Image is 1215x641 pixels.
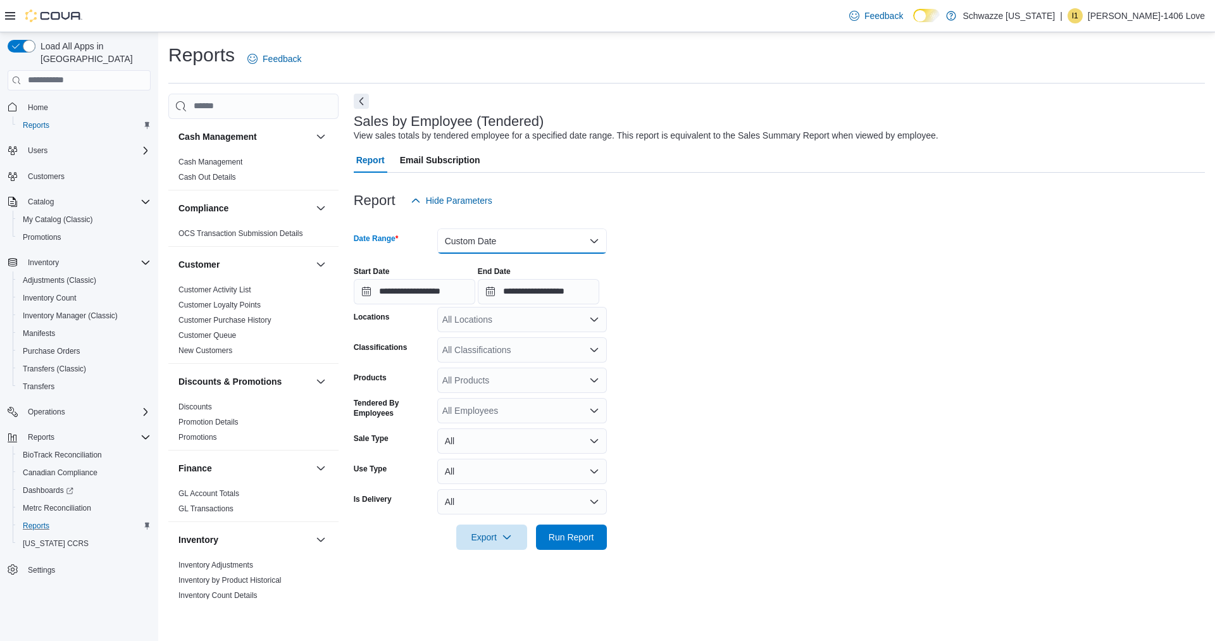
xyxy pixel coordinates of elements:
span: Canadian Compliance [23,468,97,478]
a: Feedback [242,46,306,72]
span: Inventory [28,258,59,268]
button: Inventory [178,533,311,546]
div: Customer [168,282,339,363]
label: Start Date [354,266,390,277]
div: Finance [168,486,339,521]
a: Feedback [844,3,908,28]
button: Catalog [3,193,156,211]
a: Dashboards [18,483,78,498]
button: All [437,428,607,454]
nav: Complex example [8,93,151,612]
a: Dashboards [13,482,156,499]
span: Operations [28,407,65,417]
a: Customer Loyalty Points [178,301,261,309]
span: Metrc Reconciliation [23,503,91,513]
a: GL Account Totals [178,489,239,498]
button: Inventory [3,254,156,271]
a: Discounts [178,402,212,411]
span: Inventory Count [23,293,77,303]
span: Metrc Reconciliation [18,501,151,516]
button: Customer [313,257,328,272]
button: Purchase Orders [13,342,156,360]
a: Adjustments (Classic) [18,273,101,288]
span: New Customers [178,345,232,356]
p: Schwazze [US_STATE] [963,8,1055,23]
button: Promotions [13,228,156,246]
span: Promotions [23,232,61,242]
span: Load All Apps in [GEOGRAPHIC_DATA] [35,40,151,65]
span: Adjustments (Classic) [18,273,151,288]
span: Promotion Details [178,417,239,427]
div: View sales totals by tendered employee for a specified date range. This report is equivalent to t... [354,129,938,142]
a: Promotions [18,230,66,245]
span: I1 [1072,8,1078,23]
a: Customer Purchase History [178,316,271,325]
button: Custom Date [437,228,607,254]
div: Isaac-1406 Love [1068,8,1083,23]
span: Transfers [23,382,54,392]
a: [US_STATE] CCRS [18,536,94,551]
button: Users [23,143,53,158]
a: Purchase Orders [18,344,85,359]
button: Adjustments (Classic) [13,271,156,289]
a: Transfers (Classic) [18,361,91,377]
button: Finance [178,462,311,475]
button: Open list of options [589,375,599,385]
span: Reports [23,521,49,531]
span: Customer Purchase History [178,315,271,325]
button: Compliance [313,201,328,216]
span: Dashboards [23,485,73,495]
a: Canadian Compliance [18,465,103,480]
span: Home [23,99,151,115]
button: Cash Management [313,129,328,144]
a: Transfers [18,379,59,394]
a: Customers [23,169,70,184]
a: Reports [18,518,54,533]
span: Purchase Orders [18,344,151,359]
span: Transfers [18,379,151,394]
h3: Compliance [178,202,228,215]
input: Press the down key to open a popover containing a calendar. [354,279,475,304]
button: Hide Parameters [406,188,497,213]
button: Customer [178,258,311,271]
label: Classifications [354,342,408,352]
a: Promotion Details [178,418,239,426]
a: My Catalog (Classic) [18,212,98,227]
label: Locations [354,312,390,322]
a: Inventory Manager (Classic) [18,308,123,323]
a: Customer Activity List [178,285,251,294]
span: Operations [23,404,151,420]
span: Settings [23,561,151,577]
h3: Inventory [178,533,218,546]
span: Export [464,525,520,550]
span: GL Transactions [178,504,234,514]
button: Operations [3,403,156,421]
h1: Reports [168,42,235,68]
a: Settings [23,563,60,578]
button: Inventory Manager (Classic) [13,307,156,325]
span: Reports [18,518,151,533]
button: Settings [3,560,156,578]
a: Home [23,100,53,115]
span: Reports [28,432,54,442]
span: Inventory Count Details [178,590,258,601]
span: Purchase Orders [23,346,80,356]
div: Discounts & Promotions [168,399,339,450]
span: My Catalog (Classic) [23,215,93,225]
a: Manifests [18,326,60,341]
span: Inventory [23,255,151,270]
a: Promotions [178,433,217,442]
span: BioTrack Reconciliation [18,447,151,463]
button: Inventory Count [13,289,156,307]
span: Inventory by Product Historical [178,575,282,585]
span: Inventory Count [18,290,151,306]
span: GL Account Totals [178,489,239,499]
button: Finance [313,461,328,476]
button: Inventory [23,255,64,270]
button: Inventory [313,532,328,547]
a: Inventory by Product Historical [178,576,282,585]
label: Sale Type [354,433,389,444]
button: Reports [23,430,59,445]
a: New Customers [178,346,232,355]
button: All [437,459,607,484]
